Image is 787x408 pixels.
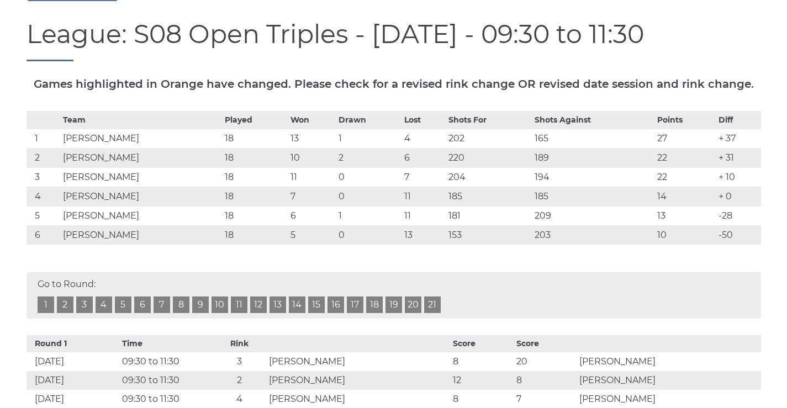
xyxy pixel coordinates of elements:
[27,167,60,187] td: 3
[532,129,654,148] td: 165
[366,296,383,313] a: 18
[60,111,222,129] th: Team
[27,187,60,206] td: 4
[27,129,60,148] td: 1
[27,371,120,390] td: [DATE]
[402,206,445,225] td: 11
[716,206,760,225] td: -28
[514,335,577,352] th: Score
[288,187,336,206] td: 7
[27,78,761,90] h5: Games highlighted in Orange have changed. Please check for a revised rink change OR revised date ...
[532,225,654,245] td: 203
[716,148,760,167] td: + 31
[270,296,286,313] a: 13
[446,167,532,187] td: 204
[654,225,716,245] td: 10
[654,206,716,225] td: 13
[654,187,716,206] td: 14
[446,129,532,148] td: 202
[336,206,402,225] td: 1
[192,296,209,313] a: 9
[57,296,73,313] a: 2
[336,129,402,148] td: 1
[654,129,716,148] td: 27
[446,148,532,167] td: 220
[402,167,445,187] td: 7
[222,129,288,148] td: 18
[115,296,131,313] a: 5
[446,225,532,245] td: 153
[450,371,514,390] td: 12
[60,187,222,206] td: [PERSON_NAME]
[336,148,402,167] td: 2
[514,352,577,371] td: 20
[308,296,325,313] a: 15
[222,148,288,167] td: 18
[119,335,213,352] th: Time
[532,148,654,167] td: 189
[716,111,760,129] th: Diff
[119,371,213,390] td: 09:30 to 11:30
[446,206,532,225] td: 181
[405,296,421,313] a: 20
[288,111,336,129] th: Won
[336,187,402,206] td: 0
[222,225,288,245] td: 18
[222,187,288,206] td: 18
[336,167,402,187] td: 0
[532,167,654,187] td: 194
[654,111,716,129] th: Points
[250,296,267,313] a: 12
[328,296,344,313] a: 16
[222,167,288,187] td: 18
[60,129,222,148] td: [PERSON_NAME]
[222,111,288,129] th: Played
[402,187,445,206] td: 11
[402,225,445,245] td: 13
[213,335,266,352] th: Rink
[532,206,654,225] td: 209
[288,225,336,245] td: 5
[134,296,151,313] a: 6
[532,111,654,129] th: Shots Against
[27,352,120,371] td: [DATE]
[288,206,336,225] td: 6
[716,187,760,206] td: + 0
[288,148,336,167] td: 10
[514,371,577,390] td: 8
[424,296,441,313] a: 21
[402,148,445,167] td: 6
[402,111,445,129] th: Lost
[27,335,120,352] th: Round 1
[450,352,514,371] td: 8
[716,129,760,148] td: + 37
[27,272,761,319] div: Go to Round:
[60,148,222,167] td: [PERSON_NAME]
[577,352,760,371] td: [PERSON_NAME]
[385,296,402,313] a: 19
[213,371,266,390] td: 2
[716,167,760,187] td: + 10
[450,335,514,352] th: Score
[231,296,247,313] a: 11
[96,296,112,313] a: 4
[446,111,532,129] th: Shots For
[27,20,761,61] h1: League: S08 Open Triples - [DATE] - 09:30 to 11:30
[577,371,760,390] td: [PERSON_NAME]
[654,148,716,167] td: 22
[27,225,60,245] td: 6
[173,296,189,313] a: 8
[289,296,305,313] a: 14
[76,296,93,313] a: 3
[38,296,54,313] a: 1
[212,296,228,313] a: 10
[532,187,654,206] td: 185
[154,296,170,313] a: 7
[446,187,532,206] td: 185
[213,352,266,371] td: 3
[402,129,445,148] td: 4
[347,296,363,313] a: 17
[60,225,222,245] td: [PERSON_NAME]
[288,167,336,187] td: 11
[336,225,402,245] td: 0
